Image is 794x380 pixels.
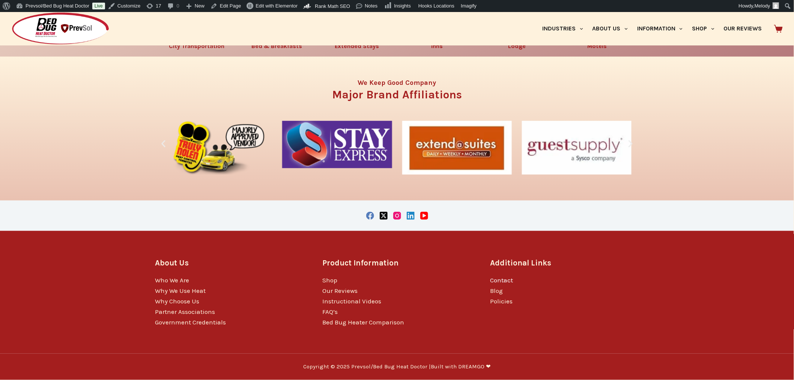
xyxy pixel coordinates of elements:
a: Shop [323,276,338,284]
a: About Us [588,12,632,45]
a: Bed Bug Heater Comparison [323,318,405,326]
a: YouTube [420,212,428,220]
div: Next slide [626,139,635,148]
h4: We Keep Good Company [162,79,632,86]
a: Policies [490,297,513,305]
h3: Product Information [323,257,472,269]
div: 4 / 10 [518,117,635,181]
a: City Transportation [169,42,225,50]
h3: Additional Links [490,257,639,269]
button: Open LiveChat chat widget [6,3,29,26]
div: 1 / 10 [159,117,276,181]
span: Rank Math SEO [315,3,350,9]
a: Shop [687,12,719,45]
img: Prevsol/Bed Bug Heat Doctor [11,12,110,45]
a: Our Reviews [323,287,358,294]
a: Blog [490,287,503,294]
p: Copyright © 2025 Prevsol/Bed Bug Heat Doctor | [303,363,491,371]
a: Instructional Videos [323,297,382,305]
span: Insights [394,3,411,9]
a: Inns [431,42,443,50]
div: Previous slide [159,139,168,148]
a: Lodge [508,42,526,50]
a: Facebook [366,212,374,220]
a: FAQ’s [323,308,338,315]
a: Government Credentials [155,318,226,326]
a: Industries [538,12,588,45]
a: Why Choose Us [155,297,199,305]
a: Motels [587,42,607,50]
a: Built with DREAMGO ❤ [431,363,491,370]
span: Edit with Elementor [256,3,298,9]
a: Partner Associations [155,308,215,315]
h3: About Us [155,257,304,269]
a: Who We Are [155,276,189,284]
a: Our Reviews [719,12,767,45]
a: LinkedIn [407,212,415,220]
a: Contact [490,276,513,284]
a: Live [92,3,105,9]
div: 3 / 10 [399,117,516,181]
a: Information [633,12,687,45]
a: Why We Use Heat [155,287,206,294]
div: 2 / 10 [278,117,395,181]
nav: Primary [538,12,767,45]
h3: Major Brand Affiliations [162,89,632,100]
a: Bed & Breakfasts [251,42,302,50]
a: X (Twitter) [380,212,388,220]
a: Instagram [393,212,401,220]
a: Extended Stays [335,42,379,50]
span: Melody [755,3,770,9]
